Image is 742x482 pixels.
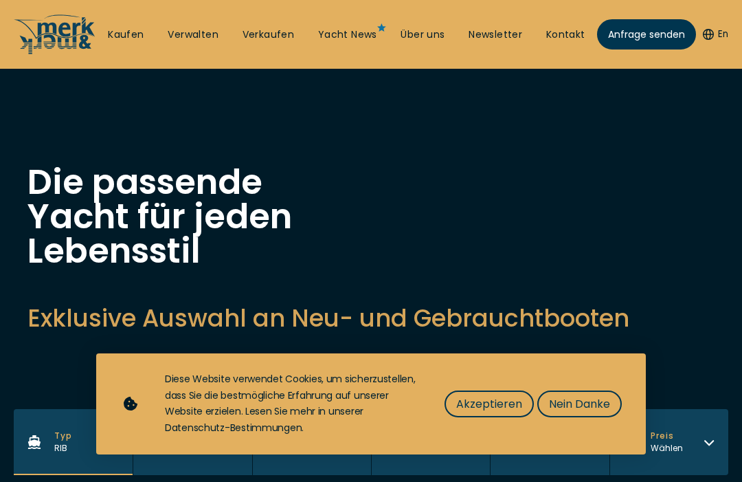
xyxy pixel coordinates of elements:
[243,28,295,42] a: Verkaufen
[456,395,522,413] span: Akzeptieren
[537,391,622,417] button: Nein Danke
[108,28,144,42] a: Kaufen
[549,395,610,413] span: Nein Danke
[546,28,585,42] a: Kontakt
[469,28,522,42] a: Newsletter
[27,165,302,268] h1: Die passende Yacht für jeden Lebensstil
[401,28,445,42] a: Über uns
[609,409,728,475] button: PreisWählen
[54,430,72,442] span: Typ
[318,28,377,42] a: Yacht News
[14,409,133,475] button: TypRIB
[165,421,302,435] a: Datenschutz-Bestimmungen
[168,28,218,42] a: Verwalten
[27,301,715,335] h2: Exklusive Auswahl an Neu- und Gebrauchtbooten
[597,19,696,50] a: Anfrage senden
[703,28,728,41] button: En
[651,442,683,454] div: Wählen
[651,430,683,442] span: Preis
[54,442,67,454] span: RIB
[608,28,685,42] span: Anfrage senden
[165,371,417,437] div: Diese Website verwendet Cookies, um sicherzustellen, dass Sie die bestmögliche Erfahrung auf unse...
[445,391,534,417] button: Akzeptieren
